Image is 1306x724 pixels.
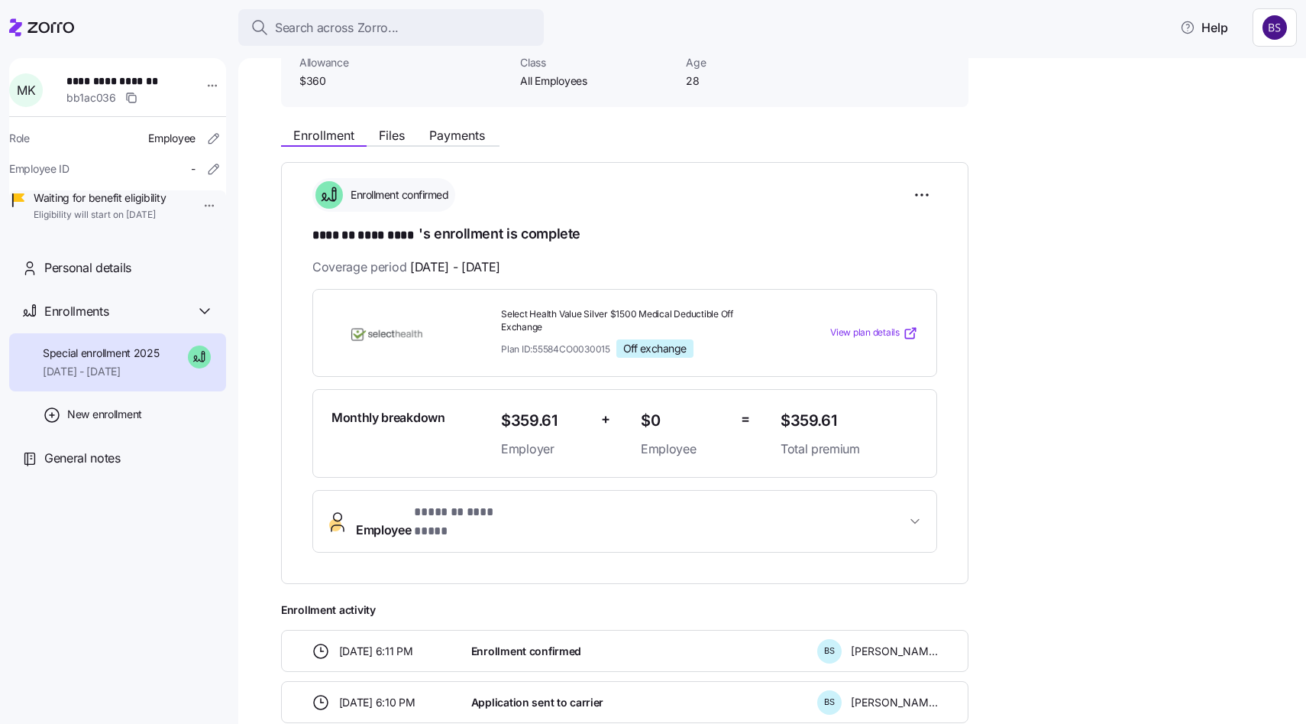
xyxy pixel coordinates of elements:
span: [DATE] - [DATE] [410,258,500,277]
span: [DATE] - [DATE] [43,364,160,379]
span: 28 [686,73,839,89]
span: New enrollment [67,407,142,422]
span: $360 [299,73,508,89]
span: Age [686,55,839,70]
span: Enrollment [293,129,354,141]
h1: 's enrollment is complete [312,224,937,245]
span: Search across Zorro... [275,18,399,37]
img: 70e1238b338d2f51ab0eff200587d663 [1262,15,1287,40]
span: + [601,408,610,430]
span: Payments [429,129,485,141]
span: Special enrollment 2025 [43,346,160,361]
span: $0 [641,408,729,433]
span: $359.61 [781,408,918,433]
span: Plan ID: 55584CO0030015 [501,343,610,356]
span: Class [520,55,674,70]
span: B S [824,698,835,706]
span: Employee [148,131,196,146]
span: Employee ID [9,161,70,177]
span: Off exchange [623,342,687,356]
span: Enrollment confirmed [471,644,581,659]
span: Enrollment activity [281,602,968,618]
span: Role [9,131,30,146]
span: Eligibility will start on [DATE] [34,209,166,222]
span: Total premium [781,440,918,459]
span: [DATE] 6:11 PM [339,644,413,659]
span: Coverage period [312,258,500,277]
span: General notes [44,449,121,468]
span: Enrollment confirmed [346,187,448,203]
span: Application sent to carrier [471,695,603,710]
span: = [741,408,750,430]
span: Allowance [299,55,508,70]
span: View plan details [830,326,900,340]
span: Employee [641,440,729,459]
span: Employee [356,503,525,540]
span: Enrollments [44,302,108,321]
span: Help [1180,18,1228,37]
span: $359.61 [501,408,589,433]
span: Select Health Value Silver $1500 Medical Deductible Off Exchange [501,308,768,334]
span: [PERSON_NAME] [851,644,938,659]
span: bb1ac036 [66,90,116,106]
button: Help [1168,12,1240,43]
span: Personal details [44,258,131,278]
span: [PERSON_NAME] [851,695,938,710]
img: SelectHealth [331,316,441,351]
span: - [191,161,196,177]
span: All Employees [520,73,674,89]
span: M K [17,84,35,96]
span: Monthly breakdown [331,408,445,427]
span: Files [379,129,405,141]
span: [DATE] 6:10 PM [339,695,415,710]
span: Employer [501,440,589,459]
span: B S [824,647,835,655]
span: Waiting for benefit eligibility [34,190,166,206]
button: Search across Zorro... [238,9,544,46]
a: View plan details [830,326,918,341]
